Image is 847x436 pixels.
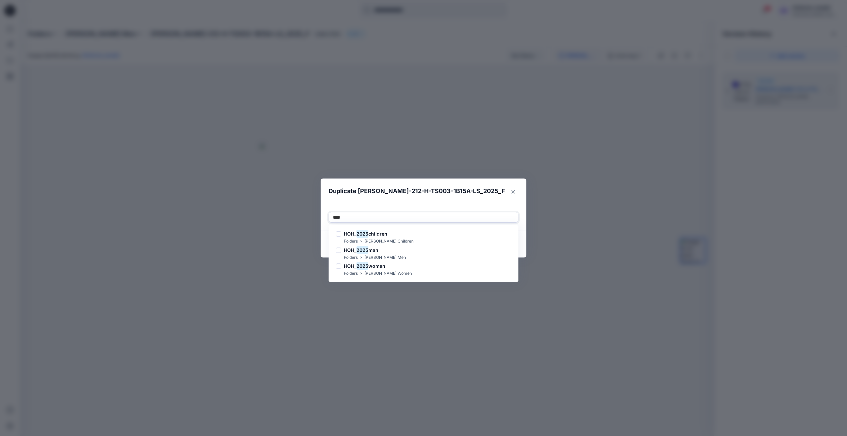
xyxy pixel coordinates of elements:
p: Folders [344,254,358,261]
span: HOH_ [344,231,356,237]
mark: 2025 [356,246,368,254]
p: Folders [344,270,358,277]
span: HOH_ [344,263,356,269]
p: Duplicate [PERSON_NAME]-212-H-TS003-1B15A-LS_2025_F [329,186,505,196]
span: woman [368,263,385,269]
mark: 2025 [356,229,368,238]
button: Close [508,186,518,197]
span: man [368,247,378,253]
p: Folders [344,238,358,245]
span: HOH_ [344,247,356,253]
span: children [368,231,387,237]
p: [PERSON_NAME] Men [364,254,406,261]
p: [PERSON_NAME] Women [364,270,412,277]
p: [PERSON_NAME] Children [364,238,414,245]
mark: 2025 [356,261,368,270]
